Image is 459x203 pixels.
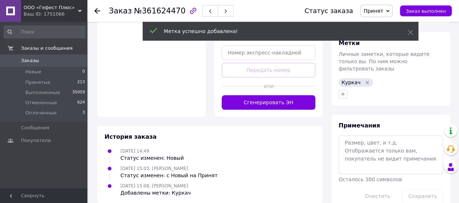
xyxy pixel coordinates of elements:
span: Заказ выполнен [406,8,446,14]
span: Заказы и сообщения [21,45,73,52]
span: №361624470 [134,7,185,15]
span: Заказы [21,57,39,64]
span: или [264,82,273,90]
span: [DATE] 15:08, [PERSON_NAME] [120,183,188,188]
span: Метки [339,40,360,46]
span: Принят [364,8,383,14]
span: Куркач [341,80,360,85]
button: Сгенерировать ЭН [222,95,316,110]
div: Метка успешно добавлена! [164,28,390,35]
span: ООО «Гефест Плюс» [24,4,78,11]
span: 35059 [72,89,85,96]
span: История заказа [104,133,157,140]
span: Новые [25,69,41,75]
div: Добавлены метки: Куркач [120,189,191,196]
span: Примечания [339,122,380,129]
span: Личные заметки, которые видите только вы. По ним можно фильтровать заказы [339,51,430,72]
div: Статус заказа [304,7,353,15]
div: Ваш ID: 1751066 [24,11,87,17]
span: 3 [82,110,85,116]
div: Статус изменен: Новый [120,154,184,162]
input: Поиск [4,25,86,38]
span: 213 [77,79,85,86]
span: Осталось 300 символов [339,176,402,182]
div: Вернуться назад [94,7,100,15]
span: Принятые [25,79,50,86]
span: Покупатели [21,137,51,144]
span: Выполненные [25,89,60,96]
span: 0 [82,69,85,75]
button: Заказ выполнен [400,5,452,16]
span: Сообщения [21,125,49,131]
div: Статус изменен: с Новый на Принят [120,172,217,179]
input: Номер экспресс-накладной [222,45,316,60]
span: [DATE] 14:49 [120,149,149,154]
span: Отмененные [25,100,57,106]
span: Заказ [109,7,132,15]
span: 624 [77,100,85,106]
span: Оплаченные [25,110,57,116]
span: [DATE] 15:03, [PERSON_NAME] [120,166,188,171]
svg: Удалить метку [364,80,370,85]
